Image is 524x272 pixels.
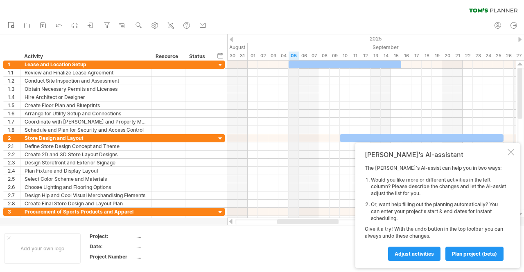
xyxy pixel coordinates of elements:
[8,151,20,158] div: 2.2
[24,52,147,61] div: Activity
[463,52,473,60] div: Monday, 22 September 2025
[8,167,20,175] div: 2.4
[388,247,440,261] a: Adjust activities
[90,233,135,240] div: Project:
[452,52,463,60] div: Sunday, 21 September 2025
[371,201,506,222] li: Or, want help filling out the planning automatically? You can enter your project's start & end da...
[25,216,147,224] div: Research and Identify Suppliers of Sports Products and Apparel
[8,77,20,85] div: 1.2
[8,142,20,150] div: 2.1
[25,85,147,93] div: Obtain Necessary Permits and Licenses
[25,142,147,150] div: Define Store Design Concept and Theme
[365,165,506,261] div: The [PERSON_NAME]'s AI-assist can help you in two ways: Give it a try! With the undo button in th...
[445,247,504,261] a: plan project (beta)
[8,93,20,101] div: 1.4
[370,52,381,60] div: Saturday, 13 September 2025
[8,175,20,183] div: 2.5
[8,110,20,117] div: 1.6
[25,110,147,117] div: Arrange for Utility Setup and Connections
[493,52,504,60] div: Thursday, 25 September 2025
[330,52,340,60] div: Tuesday, 9 September 2025
[8,216,20,224] div: 3.1
[340,52,350,60] div: Wednesday, 10 September 2025
[136,253,205,260] div: ....
[25,69,147,76] div: Review and Finalize Lease Agreement
[411,52,422,60] div: Wednesday, 17 September 2025
[25,126,147,134] div: Schedule and Plan for Security and Access Control
[350,52,360,60] div: Thursday, 11 September 2025
[25,175,147,183] div: Select Color Scheme and Materials
[514,52,524,60] div: Saturday, 27 September 2025
[8,69,20,76] div: 1.1
[237,52,248,60] div: Sunday, 31 August 2025
[360,52,370,60] div: Friday, 12 September 2025
[8,200,20,207] div: 2.8
[268,52,278,60] div: Wednesday, 3 September 2025
[391,52,401,60] div: Monday, 15 September 2025
[289,52,299,60] div: Friday, 5 September 2025
[4,233,81,264] div: Add your own logo
[156,52,181,61] div: Resource
[442,52,452,60] div: Saturday, 20 September 2025
[8,101,20,109] div: 1.5
[473,52,483,60] div: Tuesday, 23 September 2025
[25,101,147,109] div: Create Floor Plan and Blueprints
[422,52,432,60] div: Thursday, 18 September 2025
[8,134,20,142] div: 2
[8,183,20,191] div: 2.6
[25,77,147,85] div: Conduct Site Inspection and Assessment
[278,52,289,60] div: Thursday, 4 September 2025
[381,52,391,60] div: Sunday, 14 September 2025
[25,93,147,101] div: Hire Architect or Designer
[319,52,330,60] div: Monday, 8 September 2025
[401,52,411,60] div: Tuesday, 16 September 2025
[8,191,20,199] div: 2.7
[258,52,268,60] div: Tuesday, 2 September 2025
[452,251,497,257] span: plan project (beta)
[25,208,147,216] div: Procurement of Sports Products and Apparel
[8,118,20,126] div: 1.7
[25,183,147,191] div: Choose Lighting and Flooring Options
[8,85,20,93] div: 1.3
[309,52,319,60] div: Sunday, 7 September 2025
[432,52,442,60] div: Friday, 19 September 2025
[371,177,506,197] li: Would you like more or different activities in the left column? Please describe the changes and l...
[25,167,147,175] div: Plan Fixture and Display Layout
[8,61,20,68] div: 1
[90,243,135,250] div: Date:
[25,191,147,199] div: Design Hip and Cool Visual Merchandising Elements
[90,253,135,260] div: Project Number
[25,159,147,166] div: Design Storefront and Exterior Signage
[25,118,147,126] div: Coordinate with [PERSON_NAME] and Property Manager
[248,52,258,60] div: Monday, 1 September 2025
[365,151,506,159] div: [PERSON_NAME]'s AI-assistant
[189,52,207,61] div: Status
[504,52,514,60] div: Friday, 26 September 2025
[395,251,434,257] span: Adjust activities
[299,52,309,60] div: Saturday, 6 September 2025
[8,126,20,134] div: 1.8
[8,159,20,166] div: 2.3
[25,134,147,142] div: Store Design and Layout
[25,200,147,207] div: Create Final Store Design and Layout Plan
[227,52,237,60] div: Saturday, 30 August 2025
[483,52,493,60] div: Wednesday, 24 September 2025
[8,208,20,216] div: 3
[25,151,147,158] div: Create 2D and 3D Store Layout Designs
[136,243,205,250] div: ....
[25,61,147,68] div: Lease and Location Setup
[136,233,205,240] div: ....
